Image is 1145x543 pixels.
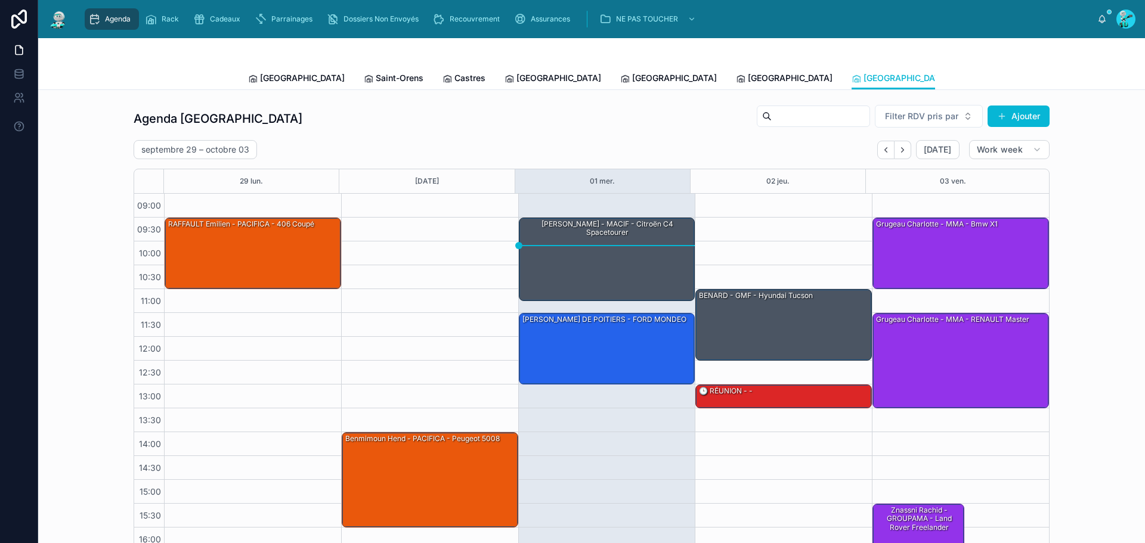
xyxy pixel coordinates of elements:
[516,72,601,84] span: [GEOGRAPHIC_DATA]
[454,72,485,84] span: Castres
[136,272,164,282] span: 10:30
[736,67,833,91] a: [GEOGRAPHIC_DATA]
[48,10,69,29] img: App logo
[136,391,164,401] span: 13:00
[873,314,1048,408] div: Grugeau charlotte - MMA - RENAULT Master
[852,67,948,90] a: [GEOGRAPHIC_DATA]
[137,486,164,497] span: 15:00
[134,110,302,127] h1: Agenda [GEOGRAPHIC_DATA]
[134,200,164,210] span: 09:00
[873,218,1048,288] div: Grugeau charlotte - MMA - Bmw x1
[698,386,754,396] div: 🕒 RÉUNION - -
[875,505,963,533] div: Znassni Rachid - GROUPAMA - Land Rover freelander
[323,8,427,30] a: Dossiers Non Envoyés
[442,67,485,91] a: Castres
[519,218,695,300] div: [PERSON_NAME] - MACIF - Citroën C4 Spacetourer
[969,140,1050,159] button: Work week
[877,141,895,159] button: Back
[864,72,948,84] span: [GEOGRAPHIC_DATA]
[136,343,164,353] span: 12:00
[260,72,345,84] span: [GEOGRAPHIC_DATA]
[916,140,960,159] button: [DATE]
[521,219,694,238] div: [PERSON_NAME] - MACIF - Citroën C4 Spacetourer
[977,144,1023,155] span: Work week
[79,6,1097,32] div: scrollable content
[590,169,615,193] button: 01 mer.
[342,433,518,527] div: Benmimoun Hend - PACIFICA - peugeot 5008
[696,290,871,360] div: BENARD - GMF - hyundai tucson
[415,169,439,193] button: [DATE]
[271,14,312,24] span: Parrainages
[136,367,164,377] span: 12:30
[616,14,678,24] span: NE PAS TOUCHER
[364,67,423,91] a: Saint-Orens
[240,169,263,193] button: 29 lun.
[620,67,717,91] a: [GEOGRAPHIC_DATA]
[376,72,423,84] span: Saint-Orens
[875,314,1030,325] div: Grugeau charlotte - MMA - RENAULT Master
[596,8,702,30] a: NE PAS TOUCHER
[141,8,187,30] a: Rack
[531,14,570,24] span: Assurances
[344,433,501,444] div: Benmimoun Hend - PACIFICA - peugeot 5008
[632,72,717,84] span: [GEOGRAPHIC_DATA]
[988,106,1050,127] button: Ajouter
[521,314,688,325] div: [PERSON_NAME] DE POITIERS - FORD MONDEO
[165,218,341,288] div: RAFFAULT Emilien - PACIFICA - 406 coupé
[895,141,911,159] button: Next
[248,67,345,91] a: [GEOGRAPHIC_DATA]
[875,219,999,229] div: Grugeau charlotte - MMA - Bmw x1
[210,14,240,24] span: Cadeaux
[429,8,508,30] a: Recouvrement
[519,314,695,384] div: [PERSON_NAME] DE POITIERS - FORD MONDEO
[136,463,164,473] span: 14:30
[141,144,249,156] h2: septembre 29 – octobre 03
[137,510,164,520] span: 15:30
[136,415,164,425] span: 13:30
[875,105,983,128] button: Select Button
[343,14,419,24] span: Dossiers Non Envoyés
[505,67,601,91] a: [GEOGRAPHIC_DATA]
[136,439,164,449] span: 14:00
[766,169,790,193] button: 02 jeu.
[167,219,315,229] div: RAFFAULT Emilien - PACIFICA - 406 coupé
[924,144,952,155] span: [DATE]
[85,8,139,30] a: Agenda
[450,14,500,24] span: Recouvrement
[698,290,814,301] div: BENARD - GMF - hyundai tucson
[138,319,164,330] span: 11:30
[696,385,871,408] div: 🕒 RÉUNION - -
[136,248,164,258] span: 10:00
[510,8,578,30] a: Assurances
[251,8,321,30] a: Parrainages
[138,296,164,306] span: 11:00
[105,14,131,24] span: Agenda
[134,224,164,234] span: 09:30
[190,8,249,30] a: Cadeaux
[748,72,833,84] span: [GEOGRAPHIC_DATA]
[940,169,966,193] button: 03 ven.
[885,110,958,122] span: Filter RDV pris par
[162,14,179,24] span: Rack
